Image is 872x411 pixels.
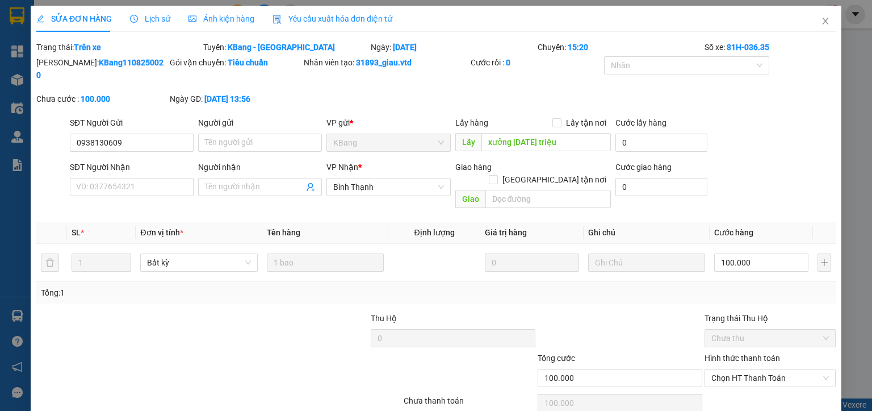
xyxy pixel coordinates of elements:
[481,133,611,151] input: Dọc đường
[140,228,183,237] span: Đơn vị tính
[817,254,831,272] button: plus
[228,43,335,52] b: KBang - [GEOGRAPHIC_DATA]
[455,118,488,127] span: Lấy hàng
[36,15,44,23] span: edit
[471,56,602,69] div: Cước rồi :
[228,58,268,67] b: Tiêu chuẩn
[588,254,705,272] input: Ghi Chú
[703,41,837,53] div: Số xe:
[821,16,830,26] span: close
[727,43,769,52] b: 81H-036.35
[369,41,536,53] div: Ngày:
[198,161,322,173] div: Người nhận
[36,58,163,80] b: KBang1108250020
[536,41,703,53] div: Chuyến:
[506,58,510,67] b: 0
[304,56,468,69] div: Nhân viên tạo:
[538,354,575,363] span: Tổng cước
[72,228,81,237] span: SL
[414,228,454,237] span: Định lượng
[41,287,337,299] div: Tổng: 1
[392,43,416,52] b: [DATE]
[615,134,707,152] input: Cước lấy hàng
[267,254,384,272] input: VD: Bàn, Ghế
[714,228,753,237] span: Cước hàng
[272,15,282,24] img: icon
[147,254,250,271] span: Bất kỳ
[485,254,579,272] input: 0
[70,161,194,173] div: SĐT Người Nhận
[130,14,170,23] span: Lịch sử
[130,15,138,23] span: clock-circle
[188,14,254,23] span: Ảnh kiện hàng
[711,330,829,347] span: Chưa thu
[188,15,196,23] span: picture
[333,134,443,151] span: KBang
[272,14,392,23] span: Yêu cầu xuất hóa đơn điện tử
[455,190,485,208] span: Giao
[170,93,301,105] div: Ngày GD:
[70,117,194,129] div: SĐT Người Gửi
[204,94,250,103] b: [DATE] 13:56
[81,94,110,103] b: 100.000
[615,118,666,127] label: Cước lấy hàng
[74,43,101,52] b: Trên xe
[615,178,707,196] input: Cước giao hàng
[326,117,450,129] div: VP gửi
[170,56,301,69] div: Gói vận chuyển:
[615,163,672,172] label: Cước giao hàng
[41,254,59,272] button: delete
[333,178,443,196] span: Bình Thạnh
[498,173,611,186] span: [GEOGRAPHIC_DATA] tận nơi
[711,370,829,387] span: Chọn HT Thanh Toán
[455,163,491,172] span: Giao hàng
[485,190,611,208] input: Dọc đường
[306,182,315,192] span: user-add
[485,228,527,237] span: Giá trị hàng
[455,133,481,151] span: Lấy
[36,56,167,81] div: [PERSON_NAME]:
[584,222,710,244] th: Ghi chú
[267,228,300,237] span: Tên hàng
[705,312,836,325] div: Trạng thái Thu Hộ
[326,163,358,172] span: VP Nhận
[202,41,369,53] div: Tuyến:
[36,14,112,23] span: SỬA ĐƠN HÀNG
[561,117,611,129] span: Lấy tận nơi
[568,43,588,52] b: 15:20
[356,58,412,67] b: 31893_giau.vtd
[705,354,780,363] label: Hình thức thanh toán
[370,314,396,323] span: Thu Hộ
[36,93,167,105] div: Chưa cước :
[198,117,322,129] div: Người gửi
[810,6,841,38] button: Close
[35,41,202,53] div: Trạng thái:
